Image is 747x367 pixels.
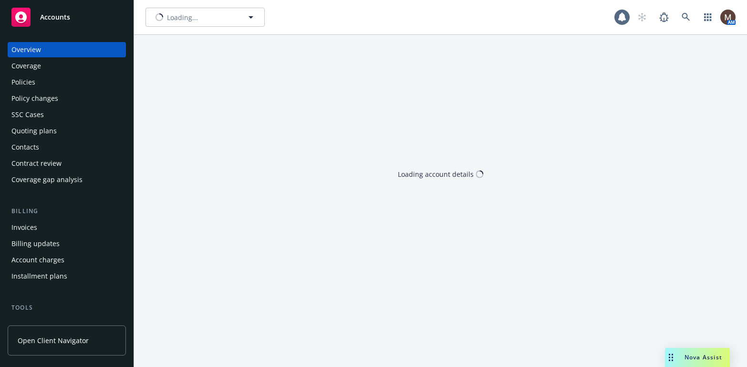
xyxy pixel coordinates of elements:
[145,8,265,27] button: Loading...
[11,316,52,332] div: Manage files
[8,4,126,31] a: Accounts
[11,75,35,90] div: Policies
[11,140,39,155] div: Contacts
[11,252,64,268] div: Account charges
[167,12,198,22] span: Loading...
[11,269,67,284] div: Installment plans
[11,58,41,74] div: Coverage
[11,123,57,139] div: Quoting plans
[8,252,126,268] a: Account charges
[654,8,674,27] a: Report a Bug
[11,156,62,171] div: Contract review
[11,91,58,106] div: Policy changes
[720,10,736,25] img: photo
[633,8,652,27] a: Start snowing
[8,91,126,106] a: Policy changes
[11,107,44,122] div: SSC Cases
[8,220,126,235] a: Invoices
[8,107,126,122] a: SSC Cases
[8,206,126,216] div: Billing
[8,156,126,171] a: Contract review
[8,140,126,155] a: Contacts
[8,236,126,251] a: Billing updates
[18,335,89,345] span: Open Client Navigator
[676,8,695,27] a: Search
[8,123,126,139] a: Quoting plans
[8,316,126,332] a: Manage files
[11,172,83,187] div: Coverage gap analysis
[40,13,70,21] span: Accounts
[8,269,126,284] a: Installment plans
[665,348,730,367] button: Nova Assist
[8,303,126,313] div: Tools
[698,8,717,27] a: Switch app
[8,58,126,74] a: Coverage
[398,169,474,179] div: Loading account details
[11,220,37,235] div: Invoices
[8,75,126,90] a: Policies
[8,172,126,187] a: Coverage gap analysis
[11,42,41,57] div: Overview
[685,353,722,361] span: Nova Assist
[8,42,126,57] a: Overview
[11,236,60,251] div: Billing updates
[665,348,677,367] div: Drag to move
